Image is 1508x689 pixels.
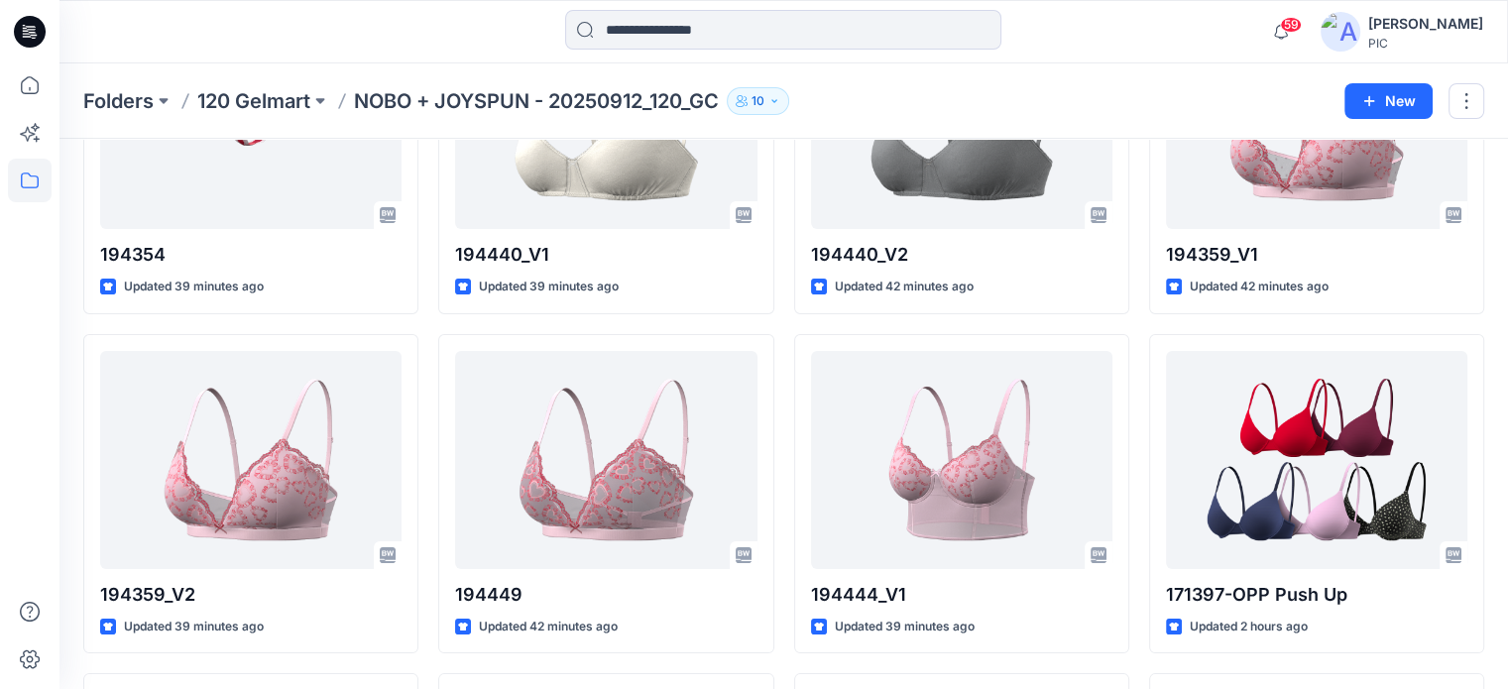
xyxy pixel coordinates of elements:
[1190,277,1329,297] p: Updated 42 minutes ago
[752,90,764,112] p: 10
[1166,351,1467,569] a: 171397-OPP Push Up
[1368,36,1483,51] div: PIC
[197,87,310,115] a: 120 Gelmart
[1368,12,1483,36] div: [PERSON_NAME]
[1166,581,1467,609] p: 171397-OPP Push Up
[354,87,719,115] p: NOBO + JOYSPUN - 20250912_120_GC
[1280,17,1302,33] span: 59
[1190,617,1308,637] p: Updated 2 hours ago
[1166,241,1467,269] p: 194359_V1
[479,277,619,297] p: Updated 39 minutes ago
[727,87,789,115] button: 10
[835,277,974,297] p: Updated 42 minutes ago
[811,581,1112,609] p: 194444_V1
[835,617,975,637] p: Updated 39 minutes ago
[1344,83,1433,119] button: New
[811,351,1112,569] a: 194444_V1
[100,351,402,569] a: 194359_V2
[100,581,402,609] p: 194359_V2
[1321,12,1360,52] img: avatar
[124,617,264,637] p: Updated 39 minutes ago
[83,87,154,115] a: Folders
[455,351,756,569] a: 194449
[479,617,618,637] p: Updated 42 minutes ago
[811,241,1112,269] p: 194440_V2
[455,241,756,269] p: 194440_V1
[455,581,756,609] p: 194449
[124,277,264,297] p: Updated 39 minutes ago
[100,241,402,269] p: 194354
